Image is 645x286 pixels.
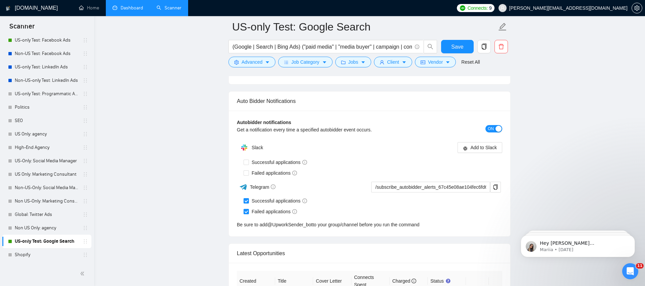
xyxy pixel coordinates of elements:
span: Telegram [250,184,276,190]
span: idcard [421,60,425,65]
button: search [424,40,437,53]
div: Latest Opportunities [237,244,502,263]
span: caret-down [322,60,327,65]
span: caret-down [361,60,365,65]
button: copy [490,182,501,192]
a: Non US-Only: Marketing Consultant [15,194,79,208]
span: Add to Slack [470,144,497,151]
span: Failed applications [249,169,300,177]
span: 11 [636,263,644,269]
span: holder [83,78,88,83]
span: holder [83,212,88,217]
span: copy [490,184,501,190]
span: Advanced [242,58,262,66]
button: delete [494,40,508,53]
span: info-circle [292,209,297,214]
span: holder [83,198,88,204]
button: settingAdvancedcaret-down [228,57,275,67]
button: slackAdd to Slack [458,142,502,153]
span: Charged [392,278,417,284]
iframe: Intercom notifications message [511,221,645,268]
span: caret-down [445,60,450,65]
a: searchScanner [157,5,181,11]
a: US-only Test: Facebook Ads [15,34,79,47]
img: hpQkSZIkSZIkSZIkSZIkSZIkSZIkSZIkSZIkSZIkSZIkSZIkSZIkSZIkSZIkSZIkSZIkSZIkSZIkSZIkSZIkSZIkSZIkSZIkS... [238,141,251,154]
a: homeHome [79,5,99,11]
img: logo [6,3,10,14]
input: Search Freelance Jobs... [232,43,412,51]
span: Hey [PERSON_NAME][EMAIL_ADDRESS][DOMAIN_NAME], Looks like your Upwork agency [PERSON_NAME] Digita... [29,19,115,125]
button: userClientcaret-down [374,57,412,67]
span: Save [451,43,463,51]
span: Failed applications [249,208,300,215]
button: setting [632,3,642,13]
span: info-circle [302,198,307,203]
span: info-circle [415,45,419,49]
span: holder [83,105,88,110]
a: US-only Test: Programmatic Ads [15,87,79,101]
span: holder [83,64,88,70]
span: Client [387,58,399,66]
a: Reset All [461,58,480,66]
span: search [424,44,437,50]
span: info-circle [271,184,275,189]
a: Non-US-Only: Social Media Manager [15,181,79,194]
a: High-End Agency [15,141,79,154]
button: Save [441,40,474,53]
span: Job Category [291,58,319,66]
button: barsJob Categorycaret-down [278,57,332,67]
span: info-circle [412,279,416,283]
span: user [380,60,384,65]
span: folder [341,60,346,65]
input: Scanner name... [232,18,497,35]
a: Politics [15,101,79,114]
span: slack [463,146,468,151]
span: holder [83,185,88,190]
span: info-circle [292,171,297,175]
a: US-Only: Social Media Manager [15,154,79,168]
span: holder [83,172,88,177]
span: caret-down [265,60,270,65]
span: ON [488,125,494,132]
span: info-circle [302,160,307,165]
span: setting [632,5,642,11]
a: Non US Only: agency [15,221,79,235]
a: US-only Test: LinkedIn Ads [15,60,79,74]
span: holder [83,239,88,244]
span: setting [234,60,239,65]
span: Successful applications [249,159,310,166]
button: idcardVendorcaret-down [415,57,456,67]
span: holder [83,131,88,137]
span: holder [83,51,88,56]
span: edit [498,22,507,31]
img: ww3wtPAAAAAElFTkSuQmCC [239,183,248,191]
span: holder [83,118,88,123]
span: Slack [252,145,263,150]
button: folderJobscaret-down [335,57,372,67]
span: holder [83,38,88,43]
span: holder [83,145,88,150]
span: delete [495,44,508,50]
span: 9 [489,4,492,12]
a: US-only Test: Google Search [15,235,79,248]
a: US Only: agency [15,127,79,141]
span: holder [83,252,88,258]
span: double-left [80,270,87,277]
span: Successful applications [249,197,310,205]
span: Vendor [428,58,443,66]
a: US Only: Marketing Consultant [15,168,79,181]
a: Non-US Test: Facebook Ads [15,47,79,60]
a: SEO [15,114,79,127]
span: copy [478,44,490,50]
span: user [500,6,505,10]
a: dashboardDashboard [113,5,143,11]
div: Be sure to add to your group/channel before you run the command [237,221,502,228]
span: Jobs [348,58,358,66]
span: holder [83,91,88,97]
span: bars [284,60,289,65]
a: Shopify [15,248,79,262]
span: holder [83,225,88,231]
a: @UpworkSender_bot [267,221,312,228]
a: setting [632,5,642,11]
